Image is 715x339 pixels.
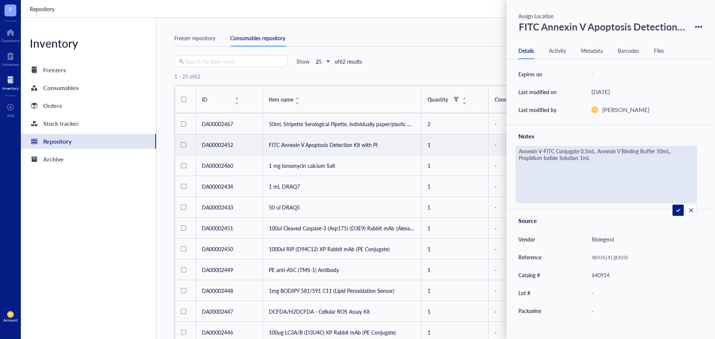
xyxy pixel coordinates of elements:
div: 에이티지코리아 [588,249,697,265]
div: Notebook [2,62,19,67]
div: Quantity [428,95,448,103]
b: 25 [316,58,322,65]
div: Add [7,113,14,118]
td: DCFDA/H2DCFDA - Cellular ROS Assay Kit [263,301,422,322]
td: 1 [422,301,489,322]
td: 1 [422,134,489,155]
div: [PERSON_NAME] [602,105,649,115]
td: 2 [422,113,489,134]
a: Freezers [21,63,156,77]
div: Consumables repository [230,34,285,42]
td: 1 [422,155,489,176]
a: Orders [21,98,156,113]
div: Last modified by [518,106,556,114]
div: Biolegend [588,231,697,247]
div: ID [202,95,233,103]
span: Item name [269,95,293,103]
td: 1 mL DRAQ7 [263,176,422,197]
textarea: Annexin V-FITC Conjugate 0.5mL, Annexin V Binding Buffer 50mL, Propidium Iodide Solution 1mL [516,146,697,203]
td: 50mL Stripette Serological Pipette, individually paper/plastic wrapped [263,113,422,134]
td: - [489,113,578,134]
div: Account [3,318,18,322]
td: DA00002449 [196,259,263,280]
td: - [489,239,578,259]
span: JH [593,108,597,112]
div: 640914 [588,267,697,283]
div: - [588,303,697,319]
div: Archive [43,154,64,164]
div: Lot # [518,289,530,297]
a: Archive [21,152,156,167]
td: - [489,176,578,197]
div: Assign Location [518,12,706,20]
div: Consumable type [495,95,534,103]
div: - [588,67,697,81]
div: Vendor [518,235,535,243]
div: of 62 results [335,58,362,65]
div: Dashboard [1,38,20,43]
td: 1 mg Ionomycin calcium Salt [263,155,422,176]
span: JH [9,313,12,316]
a: Repository [21,134,156,149]
td: DA00002451 [196,218,263,239]
td: DA00002434 [196,176,263,197]
div: Freezers [43,65,66,75]
th: Item name [263,86,422,113]
td: - [489,134,578,155]
div: Stock tracker [43,118,79,129]
div: Catalog # [518,271,540,279]
td: - [489,197,578,218]
td: 1 [422,259,489,280]
td: - [489,155,578,176]
td: 1 [422,218,489,239]
span: T [9,5,12,14]
div: Last modified on [518,88,557,96]
div: Activity [549,47,566,55]
td: DA00002448 [196,280,263,301]
td: 50 ul DRAQ5 [263,197,422,218]
div: Details [518,47,534,55]
td: FITC Annexin V Apoptosis Detection Kit with PI [263,134,422,155]
td: DA00002433 [196,197,263,218]
td: 1 [422,176,489,197]
div: Show [296,58,309,65]
td: 1 [422,197,489,218]
td: DA00002450 [196,239,263,259]
a: Consumables [21,80,156,95]
div: Inventory [2,86,19,90]
td: DA00002447 [196,301,263,322]
a: Inventory [2,74,19,90]
a: Stock tracker [21,116,156,131]
td: - [489,280,578,301]
a: Dashboard [1,26,20,43]
div: Notes [518,131,700,141]
div: - [588,285,697,301]
td: 1000ul RIP (D94C12) XP Rabbit mAb (PE Conjugate) [263,239,422,259]
div: Inventory [21,36,156,51]
div: Barcodes [618,47,639,55]
td: 1 [422,239,489,259]
div: [DATE] [591,87,610,97]
div: Repository [43,136,71,147]
td: DA00002467 [196,113,263,134]
a: Repository [30,5,56,13]
div: Freezer repository [174,34,215,42]
div: Source [518,215,700,226]
td: 1 [422,280,489,301]
div: Packaging [518,307,541,315]
td: DA00002452 [196,134,263,155]
div: Metadata [581,47,603,55]
td: PE anti-ASC (TMS-1) Antibody [263,259,422,280]
td: - [489,218,578,239]
td: 100ul Cleaved Caspase-3 (Asp175) (D3E9) Rabbit mAb (Alexa [MEDICAL_DATA] 647 Conjugate) [263,218,422,239]
div: FITC Annexin V Apoptosis Detection Kit with PI [515,17,690,36]
a: Notebook [2,50,19,67]
div: Files [654,47,664,55]
div: Reference [518,253,541,261]
td: - [489,259,578,280]
div: 1 - 25 of 62 [174,73,200,80]
div: Expires on [518,70,542,78]
div: Orders [43,100,62,111]
td: - [489,301,578,322]
td: DA00002460 [196,155,263,176]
